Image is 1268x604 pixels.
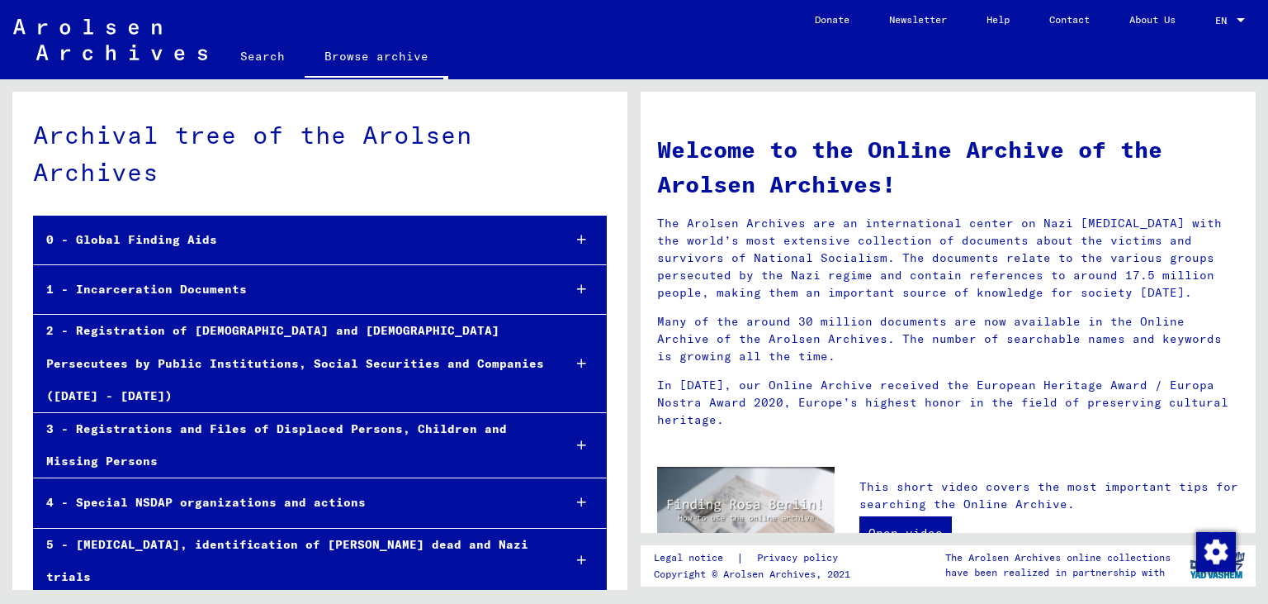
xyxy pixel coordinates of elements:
[34,487,549,519] div: 4 - Special NSDAP organizations and actions
[657,377,1239,429] p: In [DATE], our Online Archive received the European Heritage Award / Europa Nostra Award 2020, Eu...
[945,550,1171,565] p: The Arolsen Archives online collections
[13,19,207,60] img: Arolsen_neg.svg
[744,549,858,567] a: Privacy policy
[1196,532,1236,572] img: Zustimmung ändern
[654,567,858,582] p: Copyright © Arolsen Archives, 2021
[657,313,1239,365] p: Many of the around 30 million documents are now available in the Online Archive of the Arolsen Ar...
[657,132,1239,202] h1: Welcome to the Online Archive of the Arolsen Archives!
[220,36,305,76] a: Search
[34,529,549,593] div: 5 - [MEDICAL_DATA], identification of [PERSON_NAME] dead and Nazi trials
[859,516,952,549] a: Open video
[305,36,448,79] a: Browse archive
[654,549,736,567] a: Legal notice
[33,117,607,191] div: Archival tree of the Arolsen Archives
[859,478,1239,513] p: This short video covers the most important tips for searching the Online Archive.
[657,467,835,564] img: video.jpg
[654,549,858,567] div: |
[34,273,549,306] div: 1 - Incarceration Documents
[1215,14,1227,26] mat-select-trigger: EN
[34,224,549,256] div: 0 - Global Finding Aids
[34,315,549,412] div: 2 - Registration of [DEMOGRAPHIC_DATA] and [DEMOGRAPHIC_DATA] Persecutees by Public Institutions,...
[945,565,1171,580] p: have been realized in partnership with
[1186,545,1248,586] img: yv_logo.png
[657,215,1239,302] p: The Arolsen Archives are an international center on Nazi [MEDICAL_DATA] with the world’s most ext...
[34,413,549,478] div: 3 - Registrations and Files of Displaced Persons, Children and Missing Persons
